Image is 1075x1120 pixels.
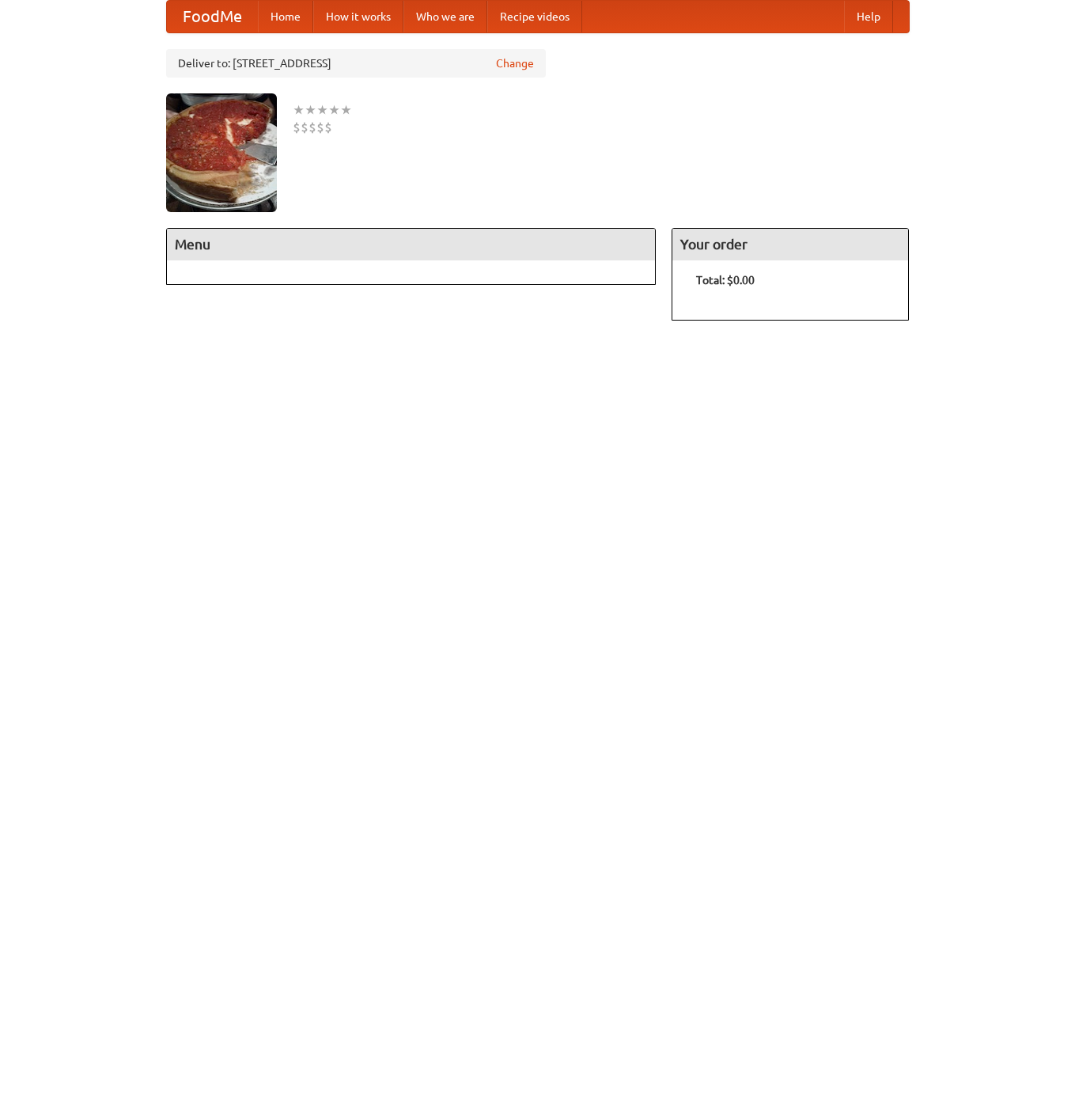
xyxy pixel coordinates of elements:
li: ★ [293,101,305,119]
h4: Menu [167,229,656,260]
h4: Your order [672,229,908,260]
img: angular.jpg [166,93,277,212]
a: How it works [313,1,403,32]
li: ★ [305,101,316,119]
a: Recipe videos [487,1,582,32]
a: Change [496,55,534,71]
li: $ [324,119,332,136]
a: Help [844,1,893,32]
a: FoodMe [167,1,258,32]
a: Home [258,1,313,32]
li: ★ [340,101,352,119]
li: $ [301,119,308,136]
b: Total: $0.00 [696,274,755,287]
a: Who we are [403,1,487,32]
li: $ [293,119,301,136]
li: $ [308,119,316,136]
li: $ [316,119,324,136]
div: Deliver to: [STREET_ADDRESS] [166,49,546,78]
li: ★ [328,101,340,119]
li: ★ [316,101,328,119]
